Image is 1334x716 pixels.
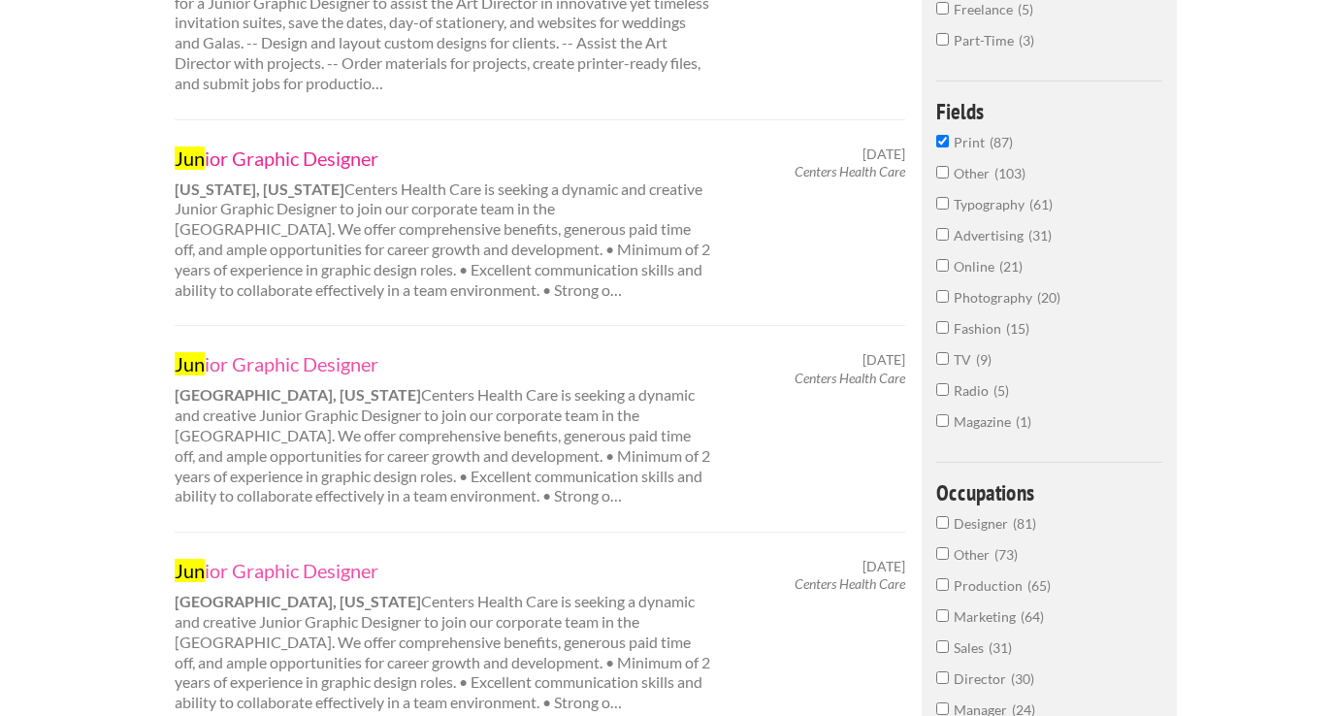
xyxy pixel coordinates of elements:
strong: [US_STATE], [US_STATE] [175,179,344,198]
span: Print [954,134,990,150]
span: 30 [1011,670,1034,687]
h4: Occupations [936,481,1162,504]
span: 61 [1029,196,1053,212]
span: [DATE] [862,351,905,369]
span: Magazine [954,413,1016,430]
mark: Jun [175,559,205,582]
h4: Fields [936,100,1162,122]
span: 31 [1028,227,1052,244]
input: Typography61 [936,197,949,210]
mark: Jun [175,352,205,375]
input: Advertising31 [936,228,949,241]
span: 73 [994,546,1018,563]
span: 81 [1013,515,1036,532]
em: Centers Health Care [795,370,905,386]
span: Online [954,258,999,275]
span: Advertising [954,227,1028,244]
div: Centers Health Care is seeking a dynamic and creative Junior Graphic Designer to join our corpora... [158,351,732,506]
span: TV [954,351,976,368]
span: 65 [1027,577,1051,594]
span: 1 [1016,413,1031,430]
span: [DATE] [862,558,905,575]
span: Production [954,577,1027,594]
input: Part-Time3 [936,33,949,46]
span: Director [954,670,1011,687]
span: [DATE] [862,146,905,163]
strong: [GEOGRAPHIC_DATA], [US_STATE] [175,592,421,610]
input: Magazine1 [936,414,949,427]
span: Sales [954,639,989,656]
em: Centers Health Care [795,575,905,592]
span: Other [954,165,994,181]
input: Photography20 [936,290,949,303]
input: Other73 [936,547,949,560]
span: 31 [989,639,1012,656]
input: Designer81 [936,516,949,529]
input: Manager24 [936,702,949,715]
span: Photography [954,289,1037,306]
input: TV9 [936,352,949,365]
input: Sales31 [936,640,949,653]
span: Radio [954,382,993,399]
span: 87 [990,134,1013,150]
span: 5 [1018,1,1033,17]
mark: Jun [175,146,205,170]
span: Part-Time [954,32,1019,49]
span: 20 [1037,289,1060,306]
em: Centers Health Care [795,163,905,179]
span: 64 [1021,608,1044,625]
span: 9 [976,351,992,368]
input: Radio5 [936,383,949,396]
input: Marketing64 [936,609,949,622]
input: Fashion15 [936,321,949,334]
div: Centers Health Care is seeking a dynamic and creative Junior Graphic Designer to join our corpora... [158,146,732,301]
span: 3 [1019,32,1034,49]
a: Junior Graphic Designer [175,146,714,171]
span: Marketing [954,608,1021,625]
a: Junior Graphic Designer [175,351,714,376]
span: Other [954,546,994,563]
span: 5 [993,382,1009,399]
a: Junior Graphic Designer [175,558,714,583]
div: Centers Health Care is seeking a dynamic and creative Junior Graphic Designer to join our corpora... [158,558,732,713]
input: Online21 [936,259,949,272]
input: Freelance5 [936,2,949,15]
input: Production65 [936,578,949,591]
strong: [GEOGRAPHIC_DATA], [US_STATE] [175,385,421,404]
input: Print87 [936,135,949,147]
span: 103 [994,165,1025,181]
span: Fashion [954,320,1006,337]
input: Other103 [936,166,949,179]
span: Designer [954,515,1013,532]
span: Freelance [954,1,1018,17]
input: Director30 [936,671,949,684]
span: 21 [999,258,1023,275]
span: Typography [954,196,1029,212]
span: 15 [1006,320,1029,337]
